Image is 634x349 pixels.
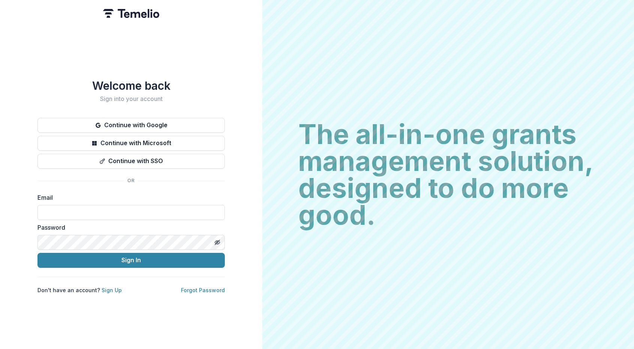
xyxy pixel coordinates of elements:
button: Continue with Google [37,118,225,133]
a: Forgot Password [181,287,225,293]
button: Continue with SSO [37,154,225,169]
p: Don't have an account? [37,286,122,294]
button: Toggle password visibility [211,236,223,248]
label: Password [37,223,220,232]
label: Email [37,193,220,202]
button: Sign In [37,253,225,268]
a: Sign Up [102,287,122,293]
img: Temelio [103,9,159,18]
h1: Welcome back [37,79,225,92]
h2: Sign into your account [37,95,225,102]
button: Continue with Microsoft [37,136,225,151]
